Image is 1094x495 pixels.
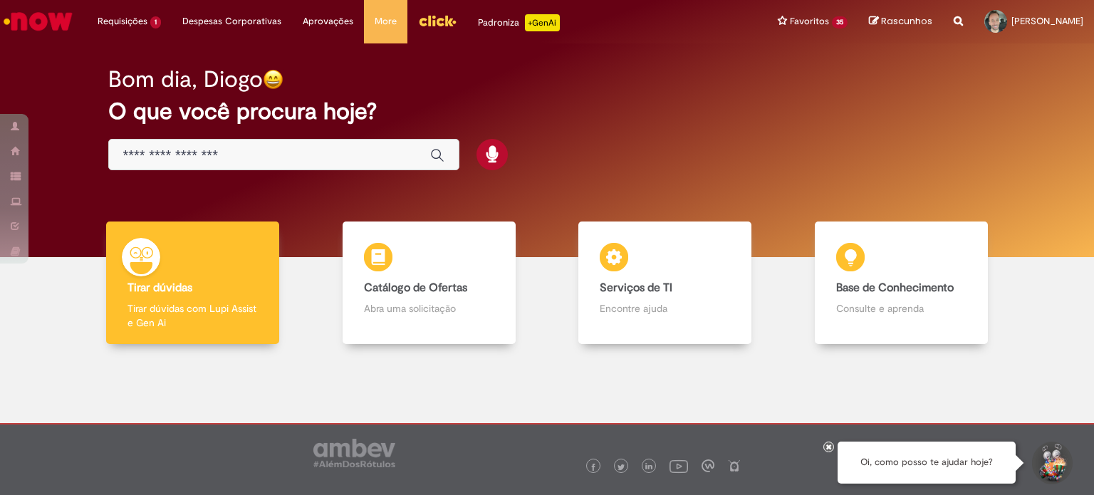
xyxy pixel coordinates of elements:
[547,222,783,345] a: Serviços de TI Encontre ajuda
[525,14,560,31] p: +GenAi
[881,14,932,28] span: Rascunhos
[98,14,147,28] span: Requisições
[478,14,560,31] div: Padroniza
[303,14,353,28] span: Aprovações
[790,14,829,28] span: Favoritos
[600,301,730,316] p: Encontre ajuda
[75,222,311,345] a: Tirar dúvidas Tirar dúvidas com Lupi Assist e Gen Ai
[838,442,1016,484] div: Oi, como posso te ajudar hoje?
[1030,442,1073,484] button: Iniciar Conversa de Suporte
[1,7,75,36] img: ServiceNow
[375,14,397,28] span: More
[313,439,395,467] img: logo_footer_ambev_rotulo_gray.png
[108,67,263,92] h2: Bom dia, Diogo
[836,301,967,316] p: Consulte e aprenda
[600,281,672,295] b: Serviços de TI
[150,16,161,28] span: 1
[645,463,652,471] img: logo_footer_linkedin.png
[618,464,625,471] img: logo_footer_twitter.png
[670,457,688,475] img: logo_footer_youtube.png
[1011,15,1083,27] span: [PERSON_NAME]
[364,301,494,316] p: Abra uma solicitação
[263,69,283,90] img: happy-face.png
[182,14,281,28] span: Despesas Corporativas
[364,281,467,295] b: Catálogo de Ofertas
[869,15,932,28] a: Rascunhos
[127,301,258,330] p: Tirar dúvidas com Lupi Assist e Gen Ai
[590,464,597,471] img: logo_footer_facebook.png
[728,459,741,472] img: logo_footer_naosei.png
[783,222,1020,345] a: Base de Conhecimento Consulte e aprenda
[832,16,848,28] span: 35
[702,459,714,472] img: logo_footer_workplace.png
[108,99,986,124] h2: O que você procura hoje?
[836,281,954,295] b: Base de Conhecimento
[311,222,548,345] a: Catálogo de Ofertas Abra uma solicitação
[418,10,457,31] img: click_logo_yellow_360x200.png
[127,281,192,295] b: Tirar dúvidas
